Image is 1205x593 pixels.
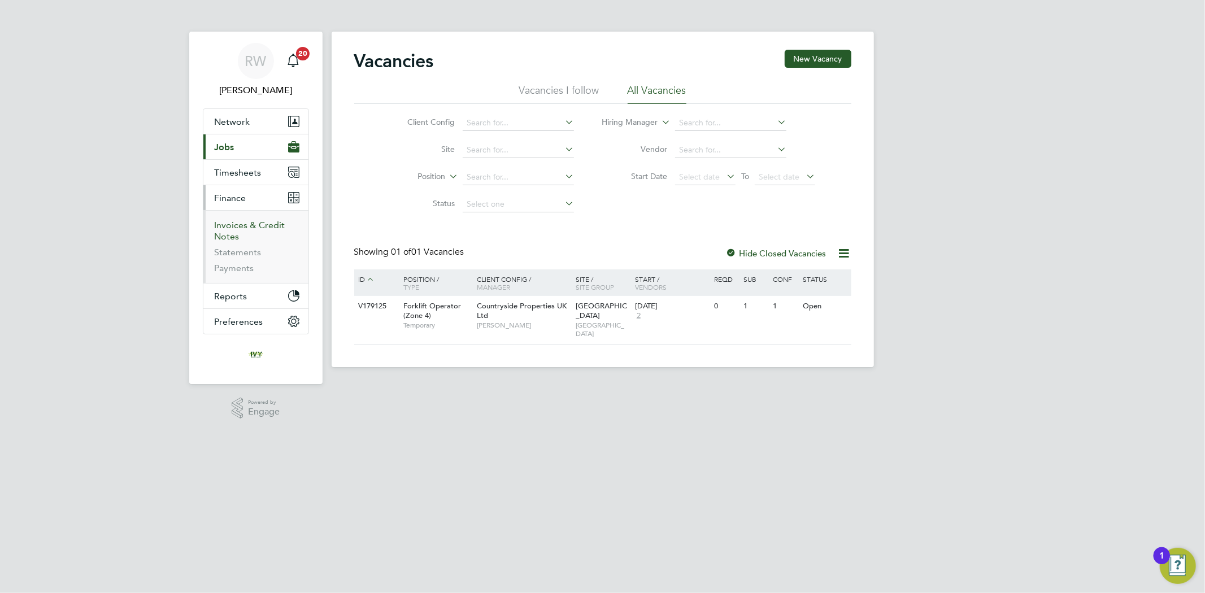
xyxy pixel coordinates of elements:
[203,43,309,97] a: RW[PERSON_NAME]
[215,291,247,302] span: Reports
[602,171,667,181] label: Start Date
[203,284,308,308] button: Reports
[391,246,464,258] span: 01 Vacancies
[203,309,308,334] button: Preferences
[477,301,567,320] span: Countryside Properties UK Ltd
[477,282,510,291] span: Manager
[573,269,632,296] div: Site /
[800,269,849,289] div: Status
[1160,548,1196,584] button: Open Resource Center, 1 new notification
[632,269,711,296] div: Start /
[215,193,246,203] span: Finance
[477,321,570,330] span: [PERSON_NAME]
[356,269,395,290] div: ID
[675,142,786,158] input: Search for...
[635,311,642,321] span: 2
[463,142,574,158] input: Search for...
[215,116,250,127] span: Network
[771,296,800,317] div: 1
[296,47,310,60] span: 20
[576,321,629,338] span: [GEOGRAPHIC_DATA]
[403,321,471,330] span: Temporary
[463,197,574,212] input: Select one
[390,198,455,208] label: Status
[675,115,786,131] input: Search for...
[232,398,280,419] a: Powered byEngage
[203,134,308,159] button: Jobs
[771,269,800,289] div: Conf
[726,248,826,259] label: Hide Closed Vacancies
[602,144,667,154] label: Vendor
[282,43,304,79] a: 20
[679,172,720,182] span: Select date
[711,296,741,317] div: 0
[248,407,280,417] span: Engage
[247,346,265,364] img: ivyresourcegroup-logo-retina.png
[741,296,770,317] div: 1
[354,50,434,72] h2: Vacancies
[380,171,445,182] label: Position
[738,169,752,184] span: To
[203,346,309,364] a: Go to home page
[203,109,308,134] button: Network
[635,282,667,291] span: Vendors
[403,282,419,291] span: Type
[576,301,627,320] span: [GEOGRAPHIC_DATA]
[519,84,599,104] li: Vacancies I follow
[356,296,395,317] div: V179125
[785,50,851,68] button: New Vacancy
[1159,556,1164,570] div: 1
[741,269,770,289] div: Sub
[390,144,455,154] label: Site
[403,301,461,320] span: Forklift Operator (Zone 4)
[395,269,474,296] div: Position /
[215,220,285,242] a: Invoices & Credit Notes
[215,142,234,152] span: Jobs
[390,117,455,127] label: Client Config
[474,269,573,296] div: Client Config /
[203,210,308,283] div: Finance
[248,398,280,407] span: Powered by
[711,269,741,289] div: Reqd
[463,169,574,185] input: Search for...
[215,247,262,258] a: Statements
[759,172,799,182] span: Select date
[391,246,412,258] span: 01 of
[245,54,267,68] span: RW
[800,296,849,317] div: Open
[635,302,708,311] div: [DATE]
[203,84,309,97] span: Rob Winchle
[593,117,658,128] label: Hiring Manager
[215,167,262,178] span: Timesheets
[354,246,467,258] div: Showing
[628,84,686,104] li: All Vacancies
[203,160,308,185] button: Timesheets
[189,32,323,384] nav: Main navigation
[215,316,263,327] span: Preferences
[576,282,614,291] span: Site Group
[215,263,254,273] a: Payments
[463,115,574,131] input: Search for...
[203,185,308,210] button: Finance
